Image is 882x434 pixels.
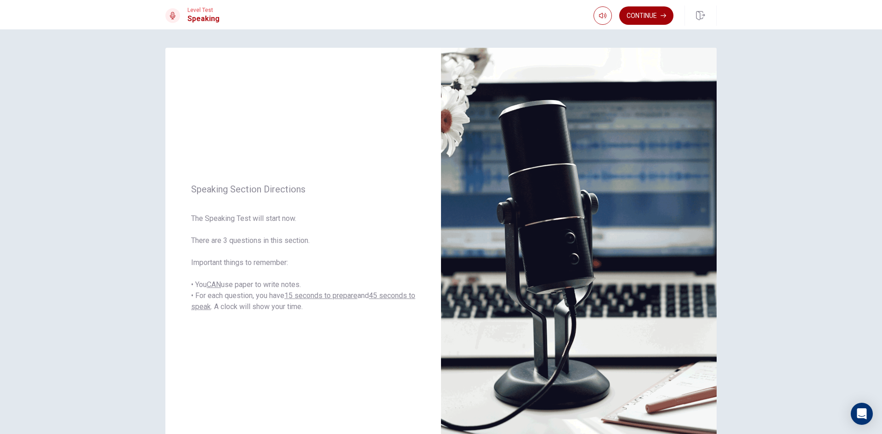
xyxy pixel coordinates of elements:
span: Speaking Section Directions [191,184,415,195]
div: Open Intercom Messenger [851,403,873,425]
button: Continue [619,6,673,25]
u: CAN [207,280,221,289]
span: The Speaking Test will start now. There are 3 questions in this section. Important things to reme... [191,213,415,312]
u: 15 seconds to prepare [284,291,357,300]
span: Level Test [187,7,220,13]
h1: Speaking [187,13,220,24]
